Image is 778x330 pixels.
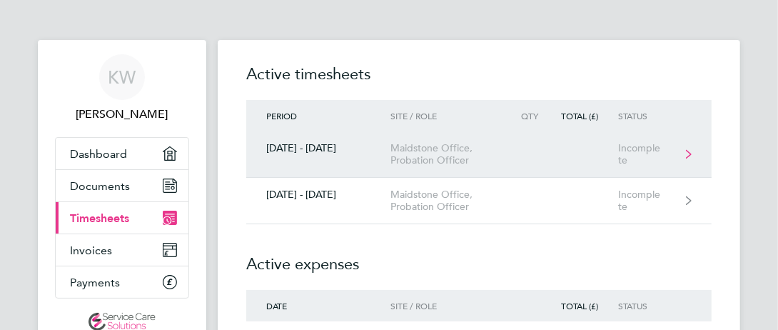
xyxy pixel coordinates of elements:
a: [DATE] - [DATE]Maidstone Office, Probation OfficerIncomplete [246,178,712,224]
span: Invoices [70,244,112,257]
div: Status [619,301,684,311]
div: Maidstone Office, Probation Officer [390,189,512,213]
a: Invoices [56,234,188,266]
span: Dashboard [70,147,127,161]
a: Timesheets [56,202,188,234]
div: Site / Role [390,111,512,121]
h2: Active expenses [246,224,712,290]
div: Qty [512,111,558,121]
span: Documents [70,179,130,193]
div: [DATE] - [DATE] [246,189,390,201]
a: Dashboard [56,138,188,169]
div: Total (£) [558,301,619,311]
span: Period [266,110,297,121]
div: Total (£) [558,111,619,121]
div: Status [619,111,684,121]
h2: Active timesheets [246,63,712,100]
a: [DATE] - [DATE]Maidstone Office, Probation OfficerIncomplete [246,131,712,178]
div: Date [246,301,390,311]
div: [DATE] - [DATE] [246,142,390,154]
a: Payments [56,266,188,298]
div: Incomplete [619,142,684,166]
a: Documents [56,170,188,201]
div: Incomplete [619,189,684,213]
span: KW [108,68,136,86]
span: Katy Westcott [55,106,189,123]
div: Site / Role [390,301,512,311]
span: Payments [70,276,120,289]
a: KW[PERSON_NAME] [55,54,189,123]
span: Timesheets [70,211,129,225]
div: Maidstone Office, Probation Officer [390,142,512,166]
